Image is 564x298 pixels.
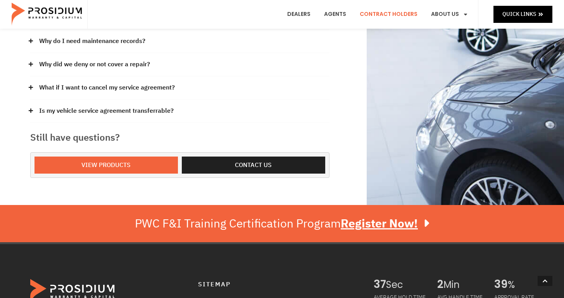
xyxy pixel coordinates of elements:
[39,59,150,70] a: Why did we deny or not cover a repair?
[437,279,443,291] span: 2
[443,279,483,291] span: Min
[39,105,174,117] a: Is my vehicle service agreement transferrable?
[494,279,508,291] span: 39
[502,9,536,19] span: Quick Links
[493,6,552,22] a: Quick Links
[341,215,418,232] u: Register Now!
[34,157,178,174] a: View Products
[135,217,429,231] div: PWC F&I Training Certification Program
[386,279,426,291] span: Sec
[81,160,131,171] span: View Products
[508,279,534,291] span: %
[39,82,175,93] a: What if I want to cancel my service agreement?
[182,157,325,174] a: Contact us
[30,131,329,145] h3: Still have questions?
[235,160,272,171] span: Contact us
[374,279,386,291] span: 37
[30,100,329,123] div: Is my vehicle service agreement transferrable?
[39,36,145,47] a: Why do I need maintenance records?
[30,76,329,100] div: What if I want to cancel my service agreement?
[198,279,358,290] h4: Sitemap
[30,53,329,76] div: Why did we deny or not cover a repair?
[30,30,329,53] div: Why do I need maintenance records?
